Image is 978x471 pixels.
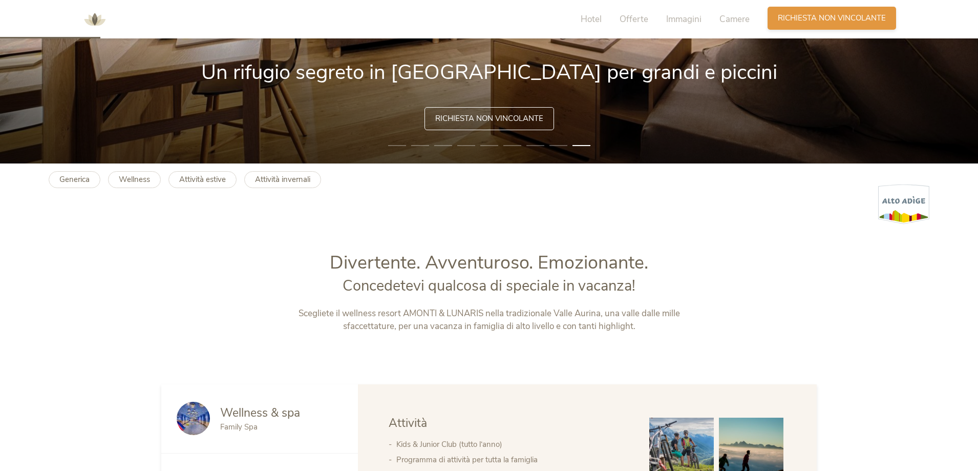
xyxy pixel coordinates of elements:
p: Scegliete il wellness resort AMONTI & LUNARIS nella tradizionale Valle Aurina, una valle dalle mi... [275,307,703,333]
b: Attività invernali [255,174,310,185]
a: AMONTI & LUNARIS Wellnessresort [79,15,110,23]
img: Alto Adige [878,184,929,224]
span: Family Spa [220,422,258,432]
b: Attività estive [179,174,226,185]
span: Richiesta non vincolante [435,113,543,124]
span: Concedetevi qualcosa di speciale in vacanza! [343,276,635,296]
span: Attività [389,415,427,431]
span: Immagini [666,13,701,25]
span: Divertente. Avventuroso. Emozionante. [330,250,648,275]
a: Attività invernali [244,171,321,188]
a: Attività estive [168,171,237,188]
li: Programma di attività per tutta la famiglia [396,452,629,467]
a: Wellness [108,171,161,188]
span: Wellness & spa [220,405,300,421]
li: Kids & Junior Club (tutto l‘anno) [396,437,629,452]
a: Generica [49,171,100,188]
span: Camere [719,13,750,25]
b: Generica [59,174,90,185]
span: Richiesta non vincolante [778,13,886,24]
span: Offerte [620,13,648,25]
img: AMONTI & LUNARIS Wellnessresort [79,4,110,35]
b: Wellness [119,174,150,185]
span: Hotel [581,13,602,25]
